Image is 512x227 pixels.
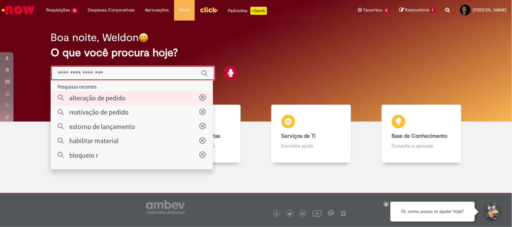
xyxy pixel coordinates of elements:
span: Despesas Corporativas [88,7,135,13]
a: Tirar dúvidas Tirar dúvidas com Lupi Assist e Gen Ai [35,105,146,163]
img: ServiceNow [1,3,35,17]
span: More [179,7,190,13]
div: Oi, como posso te ajudar hoje? [390,202,475,222]
h2: O que você procura hoje? [51,47,461,59]
span: Requisições [46,7,70,13]
span: 1 [430,7,435,13]
b: Base de Conhecimento [392,133,448,139]
img: logo_footer_naosei.png [341,210,347,216]
p: +GenAi [250,7,267,15]
img: logo_footer_workplace.png [328,210,334,216]
img: happy-face.png [139,33,149,42]
span: Rascunhos [405,7,429,13]
button: Iniciar Conversa de Suporte [482,202,502,222]
span: 16 [71,8,78,13]
p: Consulte e aprenda [392,142,451,149]
img: logo_footer_ambev_rotulo_gray.png [146,200,185,214]
div: Padroniza [228,7,267,15]
a: Rascunhos [399,7,435,13]
img: logo_footer_facebook.png [275,212,278,216]
a: Base de Conhecimento Consulte e aprenda [366,105,477,163]
p: Encontre ajuda [281,142,341,149]
img: logo_footer_linkedin.png [301,212,305,216]
span: Favoritos [364,7,382,13]
img: click_logo_yellow_360x200.png [200,5,218,15]
span: Aprovações [145,7,169,13]
span: [PERSON_NAME] [473,7,507,13]
b: Serviços de TI [281,133,316,139]
img: logo_footer_youtube.png [313,209,322,218]
span: 2 [384,8,389,13]
a: Serviços de TI Encontre ajuda [256,105,367,163]
h2: Boa noite, Weldon [51,32,139,43]
img: logo_footer_twitter.png [288,212,292,216]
